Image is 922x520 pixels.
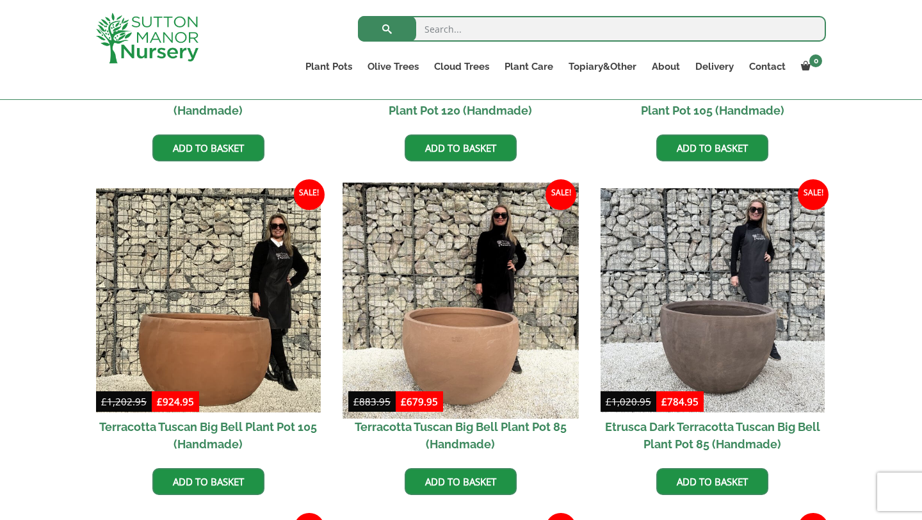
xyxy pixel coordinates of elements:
[96,79,321,125] h2: Terracotta Tuscan Big Bell Plant Pot 120 (Handmade)
[152,134,264,161] a: Add to basket: “Terracotta Tuscan Big Bell Plant Pot 120 (Handmade)”
[601,412,825,459] h2: Etrusca Dark Terracotta Tuscan Big Bell Plant Pot 85 (Handmade)
[401,395,407,408] span: £
[497,58,561,76] a: Plant Care
[343,183,578,418] img: Terracotta Tuscan Big Bell Plant Pot 85 (Handmade)
[426,58,497,76] a: Cloud Trees
[656,134,768,161] a: Add to basket: “Etrusca Dark Terracotta Tuscan Big Bell Plant Pot 105 (Handmade)”
[793,58,826,76] a: 0
[606,395,611,408] span: £
[101,395,147,408] bdi: 1,202.95
[809,54,822,67] span: 0
[298,58,360,76] a: Plant Pots
[353,395,391,408] bdi: 883.95
[741,58,793,76] a: Contact
[405,468,517,495] a: Add to basket: “Terracotta Tuscan Big Bell Plant Pot 85 (Handmade)”
[661,395,699,408] bdi: 784.95
[606,395,651,408] bdi: 1,020.95
[405,134,517,161] a: Add to basket: “Etrusca Dark Terracotta Tuscan Big Bell Plant Pot 120 (Handmade)”
[353,395,359,408] span: £
[546,179,576,210] span: Sale!
[661,395,667,408] span: £
[96,188,321,413] img: Terracotta Tuscan Big Bell Plant Pot 105 (Handmade)
[152,468,264,495] a: Add to basket: “Terracotta Tuscan Big Bell Plant Pot 105 (Handmade)”
[358,16,826,42] input: Search...
[96,13,198,63] img: logo
[401,395,438,408] bdi: 679.95
[656,468,768,495] a: Add to basket: “Etrusca Dark Terracotta Tuscan Big Bell Plant Pot 85 (Handmade)”
[601,79,825,125] h2: Etrusca Dark Terracotta Tuscan Big Bell Plant Pot 105 (Handmade)
[348,188,573,459] a: Sale! Terracotta Tuscan Big Bell Plant Pot 85 (Handmade)
[601,188,825,413] img: Etrusca Dark Terracotta Tuscan Big Bell Plant Pot 85 (Handmade)
[157,395,194,408] bdi: 924.95
[360,58,426,76] a: Olive Trees
[644,58,688,76] a: About
[348,412,573,459] h2: Terracotta Tuscan Big Bell Plant Pot 85 (Handmade)
[601,188,825,459] a: Sale! Etrusca Dark Terracotta Tuscan Big Bell Plant Pot 85 (Handmade)
[96,188,321,459] a: Sale! Terracotta Tuscan Big Bell Plant Pot 105 (Handmade)
[688,58,741,76] a: Delivery
[798,179,829,210] span: Sale!
[294,179,325,210] span: Sale!
[561,58,644,76] a: Topiary&Other
[96,412,321,459] h2: Terracotta Tuscan Big Bell Plant Pot 105 (Handmade)
[101,395,107,408] span: £
[157,395,163,408] span: £
[348,79,573,125] h2: Etrusca Dark Terracotta Tuscan Big Bell Plant Pot 120 (Handmade)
